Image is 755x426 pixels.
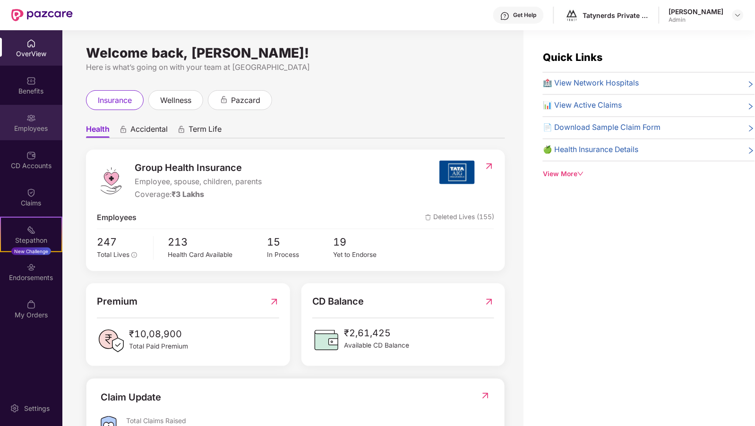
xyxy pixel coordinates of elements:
[189,124,222,138] span: Term Life
[269,294,279,309] img: RedirectIcon
[484,162,494,171] img: RedirectIcon
[86,61,505,73] div: Here is what’s going on with your team at [GEOGRAPHIC_DATA]
[126,416,490,425] div: Total Claims Raised
[168,234,267,250] span: 213
[747,102,755,111] span: right
[97,327,125,355] img: PaidPremiumIcon
[26,76,36,85] img: svg+xml;base64,PHN2ZyBpZD0iQmVuZWZpdHMiIHhtbG5zPSJodHRwOi8vd3d3LnczLm9yZy8yMDAwL3N2ZyIgd2lkdGg9Ij...
[577,170,584,177] span: down
[129,327,188,341] span: ₹10,08,900
[1,236,61,245] div: Stepathon
[86,49,505,57] div: Welcome back, [PERSON_NAME]!
[425,212,494,224] span: Deleted Lives (155)
[231,94,260,106] span: pazcard
[543,77,639,89] span: 🏥 View Network Hospitals
[565,9,579,22] img: logo%20-%20black%20(1).png
[135,189,262,201] div: Coverage:
[500,11,510,21] img: svg+xml;base64,PHN2ZyBpZD0iSGVscC0zMngzMiIgeG1sbnM9Imh0dHA6Ly93d3cudzMub3JnLzIwMDAvc3ZnIiB3aWR0aD...
[312,326,341,354] img: CDBalanceIcon
[10,404,19,413] img: svg+xml;base64,PHN2ZyBpZD0iU2V0dGluZy0yMHgyMCIgeG1sbnM9Imh0dHA6Ly93d3cudzMub3JnLzIwMDAvc3ZnIiB3aW...
[439,161,475,184] img: insurerIcon
[734,11,742,19] img: svg+xml;base64,PHN2ZyBpZD0iRHJvcGRvd24tMzJ4MzIiIHhtbG5zPSJodHRwOi8vd3d3LnczLm9yZy8yMDAwL3N2ZyIgd2...
[129,341,188,352] span: Total Paid Premium
[669,7,724,16] div: [PERSON_NAME]
[97,294,137,309] span: Premium
[97,234,146,250] span: 247
[135,176,262,188] span: Employee, spouse, children, parents
[543,122,661,134] span: 📄 Download Sample Claim Form
[344,326,410,341] span: ₹2,61,425
[267,234,334,250] span: 15
[334,250,400,260] div: Yet to Endorse
[168,250,267,260] div: Health Card Available
[97,167,125,195] img: logo
[334,234,400,250] span: 19
[583,11,649,20] div: Tatynerds Private Limited
[119,125,128,134] div: animation
[514,11,537,19] div: Get Help
[97,251,129,258] span: Total Lives
[543,100,622,111] span: 📊 View Active Claims
[26,225,36,235] img: svg+xml;base64,PHN2ZyB4bWxucz0iaHR0cDovL3d3dy53My5vcmcvMjAwMC9zdmciIHdpZHRoPSIyMSIgaGVpZ2h0PSIyMC...
[543,169,755,179] div: View More
[160,94,191,106] span: wellness
[26,39,36,48] img: svg+xml;base64,PHN2ZyBpZD0iSG9tZSIgeG1sbnM9Imh0dHA6Ly93d3cudzMub3JnLzIwMDAvc3ZnIiB3aWR0aD0iMjAiIG...
[21,404,52,413] div: Settings
[98,94,132,106] span: insurance
[177,125,186,134] div: animation
[543,144,638,156] span: 🍏 Health Insurance Details
[267,250,334,260] div: In Process
[344,341,410,351] span: Available CD Balance
[11,247,51,255] div: New Challenge
[669,16,724,24] div: Admin
[747,146,755,156] span: right
[312,294,364,309] span: CD Balance
[26,113,36,123] img: svg+xml;base64,PHN2ZyBpZD0iRW1wbG95ZWVzIiB4bWxucz0iaHR0cDovL3d3dy53My5vcmcvMjAwMC9zdmciIHdpZHRoPS...
[484,294,494,309] img: RedirectIcon
[26,188,36,197] img: svg+xml;base64,PHN2ZyBpZD0iQ2xhaW0iIHhtbG5zPSJodHRwOi8vd3d3LnczLm9yZy8yMDAwL3N2ZyIgd2lkdGg9IjIwIi...
[480,391,490,400] img: RedirectIcon
[130,124,168,138] span: Accidental
[172,190,204,199] span: ₹3 Lakhs
[26,151,36,160] img: svg+xml;base64,PHN2ZyBpZD0iQ0RfQWNjb3VudHMiIGRhdGEtbmFtZT0iQ0QgQWNjb3VudHMiIHhtbG5zPSJodHRwOi8vd3...
[220,95,228,104] div: animation
[543,51,602,63] span: Quick Links
[101,390,161,405] div: Claim Update
[26,300,36,309] img: svg+xml;base64,PHN2ZyBpZD0iTXlfT3JkZXJzIiBkYXRhLW5hbWU9Ik15IE9yZGVycyIgeG1sbnM9Imh0dHA6Ly93d3cudz...
[97,212,137,224] span: Employees
[747,124,755,134] span: right
[135,161,262,175] span: Group Health Insurance
[131,252,137,258] span: info-circle
[86,124,110,138] span: Health
[26,263,36,272] img: svg+xml;base64,PHN2ZyBpZD0iRW5kb3JzZW1lbnRzIiB4bWxucz0iaHR0cDovL3d3dy53My5vcmcvMjAwMC9zdmciIHdpZH...
[11,9,73,21] img: New Pazcare Logo
[425,214,431,221] img: deleteIcon
[747,79,755,89] span: right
